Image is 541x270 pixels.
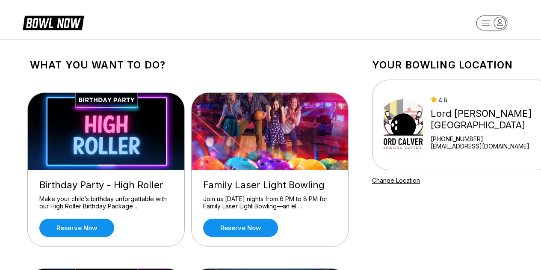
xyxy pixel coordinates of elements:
[39,179,173,191] div: Birthday Party - High Roller
[372,177,420,184] a: Change Location
[28,93,185,170] img: Birthday Party - High Roller
[384,93,423,157] img: Lord Calvert Bowling Center
[39,195,173,210] div: Make your child’s birthday unforgettable with our High Roller Birthday Package ...
[39,219,114,237] a: Reserve now
[192,93,349,170] img: Family Laser Light Bowling
[203,195,337,210] div: Join us [DATE] nights from 6 PM to 8 PM for Family Laser Light Bowling—an el ...
[203,179,337,191] div: Family Laser Light Bowling
[203,219,278,237] a: Reserve now
[30,59,346,71] h1: What you want to do?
